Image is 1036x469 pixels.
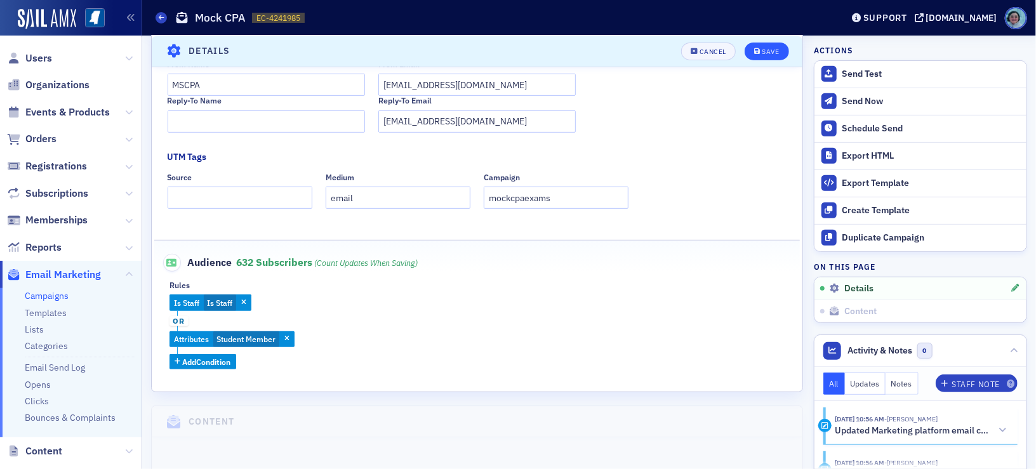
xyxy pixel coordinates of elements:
a: Users [7,51,52,65]
button: Cancel [681,42,736,60]
span: Email Marketing [25,268,101,282]
span: Profile [1005,7,1027,29]
span: Student Member [216,334,276,344]
h5: Updated Marketing platform email campaign: Mock CPA [835,425,992,437]
span: Details [844,283,873,294]
div: UTM Tags [168,150,207,164]
button: Send Test [814,61,1026,88]
span: Events & Products [25,105,110,119]
span: Is Staff [207,298,232,308]
a: Export HTML [814,142,1026,169]
a: Create Template [814,197,1026,224]
div: Create Template [842,205,1020,216]
span: Content [844,306,877,317]
button: All [823,373,845,395]
i: (count updates when saving) [315,258,418,268]
span: 632 Subscribers [236,256,418,268]
span: Add Condition [183,356,231,367]
a: Opens [25,379,51,390]
time: 9/9/2025 10:56 AM [835,414,884,423]
span: Rachel Shirley [884,414,938,423]
span: Memberships [25,213,88,227]
a: Events & Products [7,105,110,119]
div: Support [863,12,907,23]
h4: Details [189,44,230,58]
div: Schedule Send [842,123,1020,135]
button: Save [745,42,788,60]
button: Updated Marketing platform email campaign: Mock CPA [835,424,1009,437]
h4: Actions [814,44,853,56]
button: AddCondition [169,354,236,370]
div: Is Staff [169,294,251,311]
div: Cancel [700,48,726,55]
span: Subscriptions [25,187,88,201]
span: Content [25,444,62,458]
div: Reply-To Name [168,96,222,105]
span: Registrations [25,159,87,173]
div: Campaign [484,173,520,182]
div: Activity [818,419,832,432]
img: SailAMX [85,8,105,28]
div: [DOMAIN_NAME] [926,12,997,23]
a: Bounces & Complaints [25,412,116,423]
a: Organizations [7,78,90,92]
h1: Mock CPA [195,10,246,25]
a: Export Template [814,169,1026,197]
a: Email Marketing [7,268,101,282]
span: Activity & Notes [848,344,913,357]
span: Reports [25,241,62,254]
span: Is Staff [174,298,199,308]
button: [DOMAIN_NAME] [915,13,1002,22]
h4: On this page [814,261,1027,272]
time: 9/9/2025 10:56 AM [835,458,884,467]
div: Send Test [842,69,1020,80]
span: EC-4241985 [256,13,300,23]
a: Campaigns [25,290,69,301]
div: Reply-To Email [378,96,432,105]
div: Rules [169,281,190,290]
button: or [169,311,189,331]
button: Send Now [814,88,1026,115]
button: Updates [845,373,886,395]
span: Audience [163,254,232,272]
div: Student Member [169,331,295,348]
button: Staff Note [936,374,1018,392]
a: Subscriptions [7,187,88,201]
span: Rachel Shirley [884,458,938,467]
div: Export Template [842,178,1020,189]
h4: Content [189,415,235,428]
a: Email Send Log [25,362,85,373]
button: Schedule Send [814,115,1026,142]
div: Medium [326,173,354,182]
span: Users [25,51,52,65]
div: Duplicate Campaign [842,232,1020,244]
span: 0 [917,343,933,359]
a: Orders [7,132,56,146]
div: Staff Note [952,381,1000,388]
a: Clicks [25,395,49,407]
button: Notes [886,373,919,395]
div: Save [762,48,779,55]
a: Reports [7,241,62,254]
a: Categories [25,340,68,352]
a: View Homepage [76,8,105,30]
div: Send Now [842,96,1020,107]
a: Lists [25,324,44,335]
span: Orders [25,132,56,146]
span: Attributes [174,334,209,344]
button: Duplicate Campaign [814,224,1026,251]
a: Content [7,444,62,458]
span: Organizations [25,78,90,92]
span: or [169,316,189,326]
div: Source [168,173,192,182]
a: Templates [25,307,67,319]
div: Export HTML [842,150,1020,162]
img: SailAMX [18,9,76,29]
a: Registrations [7,159,87,173]
a: Memberships [7,213,88,227]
